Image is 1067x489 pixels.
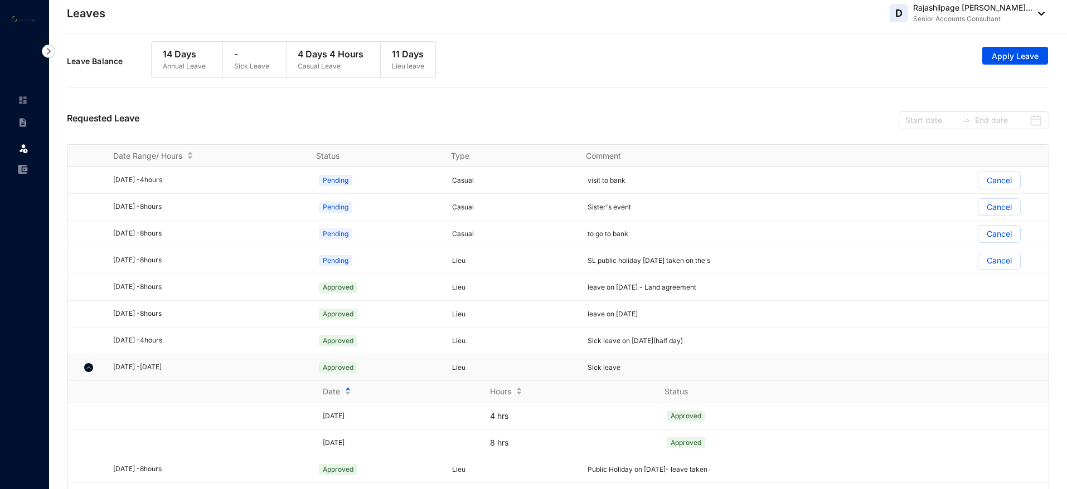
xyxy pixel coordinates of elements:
[113,202,303,212] div: [DATE] - 8 hours
[319,228,352,239] span: Pending
[987,199,1012,216] p: Cancel
[100,145,302,167] th: Date Range/ Hours
[319,335,357,346] span: Approved
[67,6,105,21] p: Leaves
[1032,12,1045,16] img: dropdown-black.8e83cc76930a90b1a4fdb6d089b7bf3a.svg
[588,176,625,184] span: visit to bank
[588,256,738,265] span: SL public holiday [DATE] taken on the same day
[9,111,36,134] li: Contracts
[113,335,303,346] div: [DATE] - 4 hours
[298,61,364,72] p: Casual Leave
[323,411,434,422] div: [DATE]
[452,282,574,293] p: Lieu
[319,309,357,320] span: Approved
[438,145,573,167] th: Type
[588,203,631,211] span: Sister's event
[452,228,574,239] p: Casual
[987,172,1012,189] p: Cancel
[913,2,1032,13] p: Rajashilpage [PERSON_NAME]...
[113,255,303,266] div: [DATE] - 8 hours
[18,95,28,105] img: home-unselected.a29eae3204392db15eaf.svg
[452,255,574,266] p: Lieu
[982,47,1048,65] button: Apply Leave
[667,410,705,422] span: Approved
[490,386,511,397] span: Hours
[975,114,1027,126] input: End date
[18,164,28,174] img: expense-unselected.2edcf0507c847f3e9e96.svg
[319,202,352,213] span: Pending
[113,228,303,239] div: [DATE] - 8 hours
[392,61,424,72] p: Lieu leave
[9,158,36,180] li: Expenses
[319,175,352,186] span: Pending
[392,47,424,61] p: 11 Days
[113,464,303,475] div: [DATE] - 8 hours
[588,336,683,345] span: Sick leave on [DATE](half day)
[319,255,352,266] span: Pending
[323,386,340,397] span: Date
[67,56,151,67] p: Leave Balance
[490,437,609,448] p: 8 hrs
[588,310,638,318] span: leave on [DATE]
[319,464,357,475] span: Approved
[452,202,574,213] p: Casual
[987,252,1012,269] p: Cancel
[609,381,805,403] th: Status
[962,116,971,125] span: swap-right
[452,175,574,186] p: Casual
[573,145,707,167] th: Comment
[588,283,696,291] span: leave on [DATE] - Land agreement
[11,14,36,22] img: logo
[992,51,1039,62] span: Apply Leave
[163,61,206,72] p: Annual Leave
[319,362,357,373] span: Approved
[18,118,28,128] img: contract-unselected.99e2b2107c0a7dd48938.svg
[987,226,1012,242] p: Cancel
[434,381,609,403] th: Hours
[18,143,29,154] img: leave.99b8a76c7fa76a53782d.svg
[667,437,705,448] span: Approved
[452,335,574,346] p: Lieu
[113,175,303,185] div: [DATE] - 4 hours
[452,362,574,373] p: Lieu
[905,114,957,126] input: Start date
[452,309,574,320] p: Lieu
[42,45,55,58] img: nav-icon-right.af6afadce00d159da59955279c43614e.svg
[588,363,620,371] span: Sick leave
[84,363,93,372] img: chevron-up.7bf581b91cc254489fb0ad772ee5044c.svg
[319,282,357,293] span: Approved
[588,465,761,473] span: Public Holiday on [DATE]- leave taken on the same day
[913,13,1032,25] p: Senior Accounts Consultant
[490,410,609,422] p: 4 hrs
[234,61,269,72] p: Sick Leave
[895,8,903,18] span: D
[113,309,303,319] div: [DATE] - 8 hours
[9,89,36,111] li: Home
[452,464,574,475] p: Lieu
[588,229,628,238] span: to go to bank
[113,282,303,292] div: [DATE] - 8 hours
[303,145,438,167] th: Status
[298,47,364,61] p: 4 Days 4 Hours
[113,362,303,373] div: [DATE] - [DATE]
[962,116,971,125] span: to
[323,438,434,448] div: [DATE]
[67,111,139,129] p: Requested Leave
[113,150,182,162] span: Date Range/ Hours
[234,47,269,61] p: -
[163,47,206,61] p: 14 Days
